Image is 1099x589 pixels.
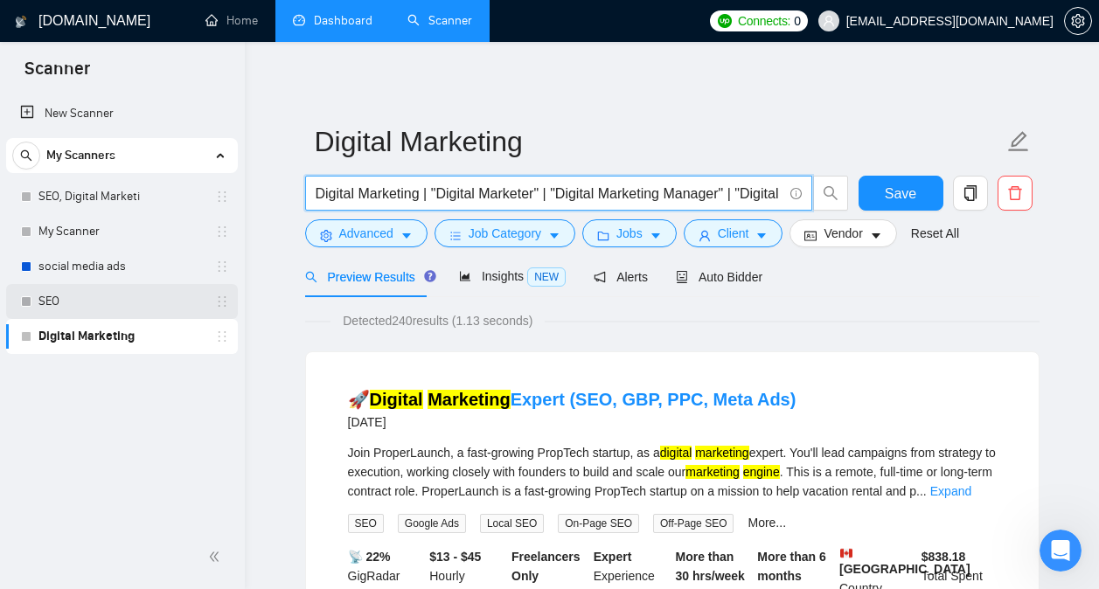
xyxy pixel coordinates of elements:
[17,265,332,375] div: Recent messageProfile image for DimaRequest related to a Business Managerhey if someone mentions ...
[205,13,258,28] a: homeHome
[1065,14,1091,28] span: setting
[998,176,1033,211] button: delete
[459,270,471,282] span: area-chart
[582,219,677,247] button: folderJobscaret-down
[36,398,293,417] div: Ask a question
[998,185,1032,201] span: delete
[755,229,768,242] span: caret-down
[870,229,882,242] span: caret-down
[301,28,332,59] div: Close
[36,280,314,298] div: Recent message
[330,311,545,330] span: Detected 240 results (1.13 seconds)
[215,190,229,204] span: holder
[20,96,224,131] a: New Scanner
[101,472,162,484] span: Messages
[35,213,315,243] p: How can we help?
[208,548,226,565] span: double-left
[738,11,790,31] span: Connects:
[794,11,801,31] span: 0
[1064,14,1092,28] a: setting
[38,214,205,249] a: My Scanner
[594,271,606,283] span: notification
[220,28,255,63] img: Profile image for Viktor
[597,229,609,242] span: folder
[215,294,229,308] span: holder
[676,270,762,284] span: Auto Bidder
[718,14,732,28] img: upwork-logo.png
[558,514,639,533] span: On-Page SEO
[824,224,862,243] span: Vendor
[305,271,317,283] span: search
[17,384,332,432] div: Ask a question
[315,120,1004,163] input: Scanner name...
[198,472,240,484] span: Tickets
[348,412,796,433] div: [DATE]
[459,269,566,283] span: Insights
[370,390,423,409] mark: Digital
[262,428,350,498] button: Help
[953,176,988,211] button: copy
[305,270,431,284] span: Preview Results
[676,550,745,583] b: More than 30 hrs/week
[916,484,927,498] span: ...
[469,224,541,243] span: Job Category
[6,138,238,354] li: My Scanners
[254,28,289,63] img: Profile image for Iryna
[348,443,997,501] div: Join ProperLaunch, a fast-growing PropTech startup, as a expert. You'll lead campaigns from strat...
[428,390,510,409] mark: Marketing
[38,284,205,319] a: SEO
[718,224,749,243] span: Client
[305,219,428,247] button: settingAdvancedcaret-down
[339,224,393,243] span: Advanced
[527,267,566,287] span: NEW
[348,514,384,533] span: SEO
[400,229,413,242] span: caret-down
[15,8,27,36] img: logo
[292,472,320,484] span: Help
[839,547,970,576] b: [GEOGRAPHIC_DATA]
[1064,7,1092,35] button: setting
[13,149,39,162] span: search
[650,229,662,242] span: caret-down
[1007,130,1030,153] span: edit
[653,514,734,533] span: Off-Page SEO
[823,15,835,27] span: user
[320,229,332,242] span: setting
[660,446,692,460] mark: digital
[859,176,943,211] button: Save
[594,270,648,284] span: Alerts
[78,342,110,360] div: Dima
[743,465,780,479] mark: engine
[676,271,688,283] span: robot
[10,56,104,93] span: Scanner
[616,224,643,243] span: Jobs
[12,142,40,170] button: search
[175,428,262,498] button: Tickets
[511,550,581,583] b: Freelancers Only
[215,260,229,274] span: holder
[748,516,786,530] a: More...
[95,305,273,323] span: Request related to a Business Manager
[789,219,896,247] button: idcardVendorcaret-down
[954,185,987,201] span: copy
[548,229,560,242] span: caret-down
[348,390,796,409] a: 🚀Digital MarketingExpert (SEO, GBP, PPC, Meta Ads)
[422,268,438,284] div: Tooltip anchor
[813,176,848,211] button: search
[757,550,826,583] b: More than 6 months
[46,138,115,173] span: My Scanners
[36,315,71,350] img: Profile image for Dima
[35,33,63,61] img: logo
[35,124,315,213] p: Hi [EMAIL_ADDRESS][DOMAIN_NAME] 👋
[316,183,783,204] input: Search Freelance Jobs...
[187,28,222,63] img: Profile image for Oleksandr
[790,188,802,199] span: info-circle
[684,219,783,247] button: userClientcaret-down
[6,96,238,131] li: New Scanner
[699,229,711,242] span: user
[398,514,466,533] span: Google Ads
[840,547,852,559] img: 🇨🇦
[114,342,175,360] div: • 17m ago
[435,219,575,247] button: barsJob Categorycaret-down
[407,13,472,28] a: searchScanner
